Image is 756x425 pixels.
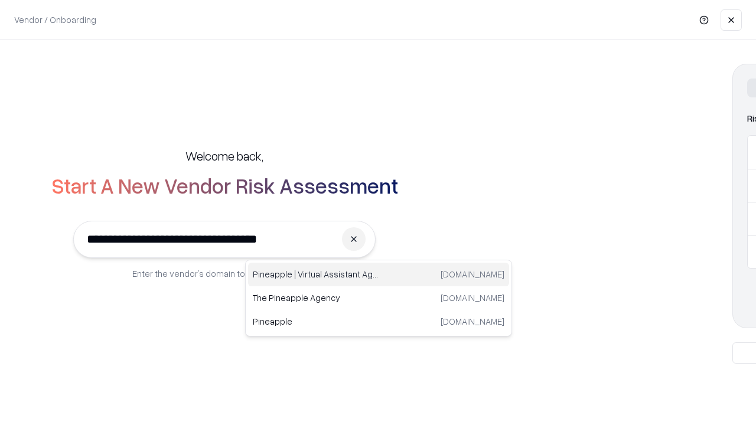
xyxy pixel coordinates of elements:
p: [DOMAIN_NAME] [441,292,504,304]
p: The Pineapple Agency [253,292,379,304]
p: Vendor / Onboarding [14,14,96,26]
h2: Start A New Vendor Risk Assessment [51,174,398,197]
p: [DOMAIN_NAME] [441,315,504,328]
p: Pineapple | Virtual Assistant Agency [253,268,379,280]
p: Enter the vendor’s domain to begin onboarding [132,267,317,280]
p: Pineapple [253,315,379,328]
p: [DOMAIN_NAME] [441,268,504,280]
div: Suggestions [245,260,512,336]
h5: Welcome back, [185,148,263,164]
